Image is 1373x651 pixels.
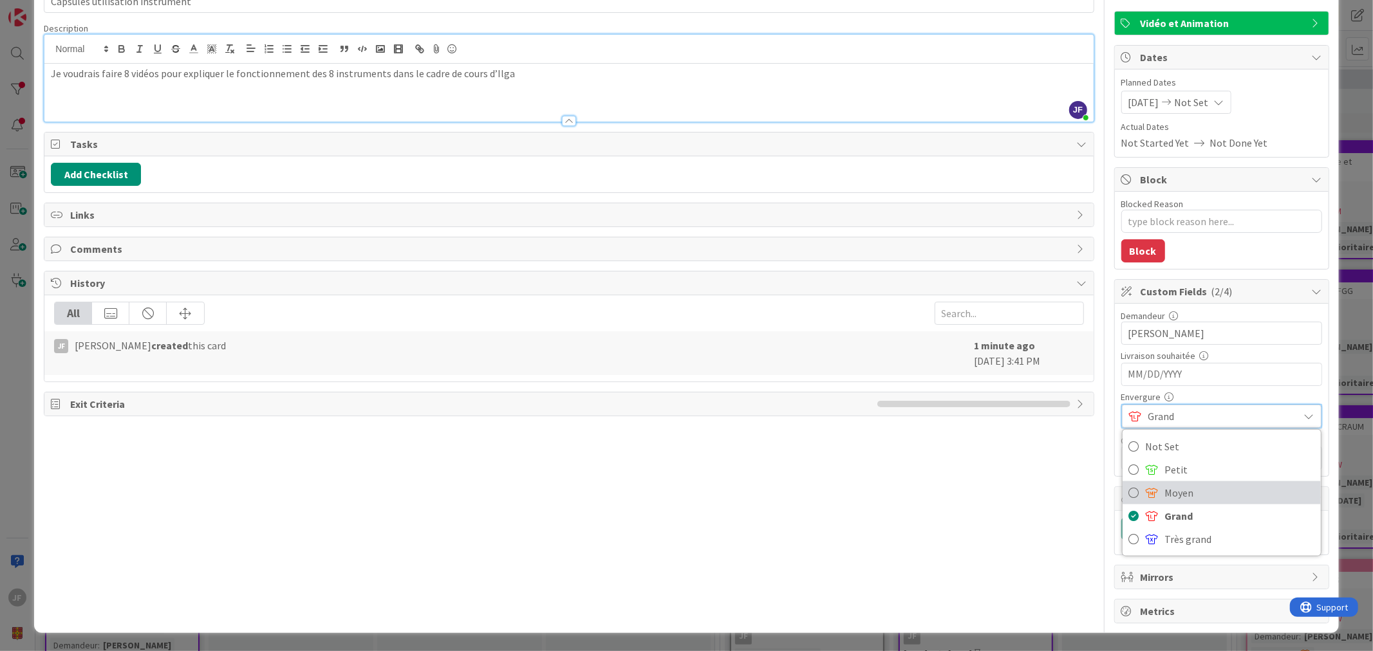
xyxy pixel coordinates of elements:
span: Très grand [1165,529,1314,549]
span: ( 2/4 ) [1211,285,1233,298]
span: JF [1069,101,1087,119]
span: Moyen [1165,483,1314,502]
a: Not Set [1123,435,1321,458]
button: Block [1121,239,1165,262]
span: Not Set [1175,95,1209,110]
span: Mirrors [1141,569,1305,585]
div: [DATE] 3:41 PM [975,338,1084,369]
span: Not Done Yet [1210,135,1268,151]
span: Custom Fields [1141,284,1305,299]
span: Comments [70,241,1070,257]
a: Grand [1123,504,1321,527]
span: Not Started Yet [1121,135,1190,151]
p: Je voudrais faire 8 vidéos pour expliquer le fonctionnement des 8 instruments dans le cadre de co... [51,66,1087,81]
span: Grand [1148,407,1293,425]
b: 1 minute ago [975,339,1036,352]
span: Dates [1141,50,1305,65]
span: Tasks [70,136,1070,152]
div: Livraison souhaitée [1121,351,1322,360]
span: Actual Dates [1121,120,1322,134]
a: Petit [1123,458,1321,481]
b: created [151,339,188,352]
span: Support [27,2,59,17]
span: Not Set [1146,437,1314,456]
span: Vidéo et Animation [1141,15,1305,31]
span: Block [1141,172,1305,187]
span: [PERSON_NAME] this card [75,338,226,353]
span: Links [70,207,1070,223]
span: Planned Dates [1121,76,1322,89]
div: JF [54,339,68,353]
span: History [70,275,1070,291]
a: Très grand [1123,527,1321,551]
input: MM/DD/YYYY [1128,363,1315,385]
span: Exit Criteria [70,396,870,412]
a: Moyen [1123,481,1321,504]
label: Demandeur [1121,310,1166,322]
label: Classe de service [1121,435,1190,446]
input: Search... [935,302,1084,325]
span: Metrics [1141,603,1305,619]
span: Petit [1165,460,1314,479]
span: Description [44,23,88,34]
label: Blocked Reason [1121,198,1184,210]
div: All [55,302,92,324]
button: Add Checklist [51,163,141,186]
span: [DATE] [1128,95,1159,110]
div: Envergure [1121,392,1322,401]
span: Grand [1165,506,1314,526]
